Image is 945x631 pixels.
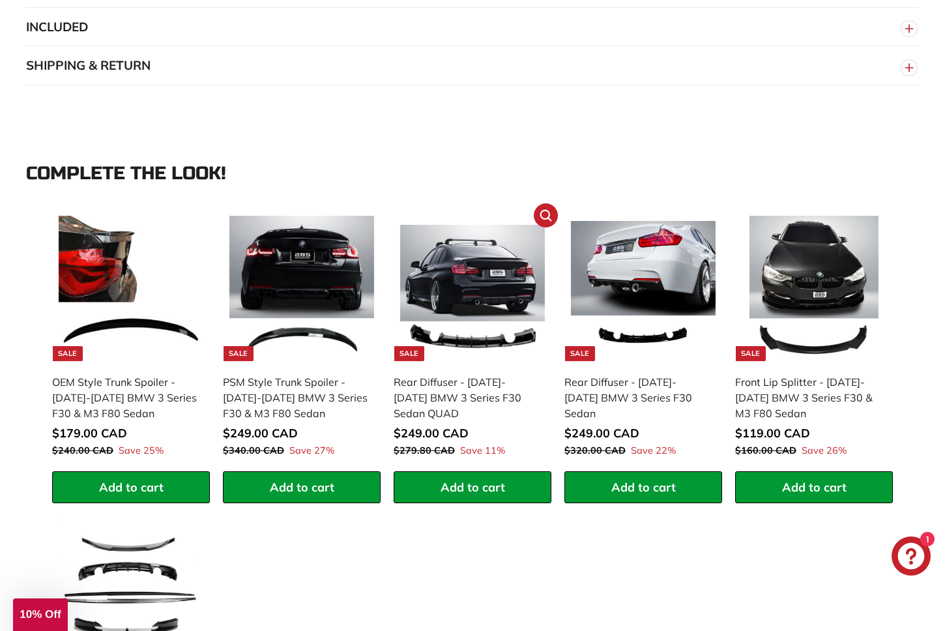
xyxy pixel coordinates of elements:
span: $160.00 CAD [735,445,796,456]
span: Save 27% [289,444,334,458]
div: Rear Diffuser - [DATE]-[DATE] BMW 3 Series F30 Sedan [564,374,709,421]
span: Add to cart [782,480,847,495]
div: Sale [53,346,83,361]
img: f30 spoiler [59,216,204,361]
button: SHIPPING & RETURN [26,46,919,85]
a: Sale Rear Diffuser - [DATE]-[DATE] BMW 3 Series F30 Sedan QUAD Save 11% [394,210,551,471]
span: $179.00 CAD [52,426,127,441]
div: PSM Style Trunk Spoiler - [DATE]-[DATE] BMW 3 Series F30 & M3 F80 Sedan [223,374,368,421]
span: $249.00 CAD [223,426,298,441]
div: OEM Style Trunk Spoiler - [DATE]-[DATE] BMW 3 Series F30 & M3 F80 Sedan [52,374,197,421]
span: $320.00 CAD [564,445,626,456]
span: $249.00 CAD [394,426,469,441]
div: Complete the look! [26,164,919,184]
span: Save 22% [631,444,676,458]
button: Add to cart [394,471,551,504]
div: Sale [736,346,766,361]
span: Save 25% [119,444,164,458]
div: Front Lip Splitter - [DATE]-[DATE] BMW 3 Series F30 & M3 F80 Sedan [735,374,880,421]
div: 10% Off [13,598,68,631]
a: Sale f30 spoiler OEM Style Trunk Spoiler - [DATE]-[DATE] BMW 3 Series F30 & M3 F80 Sedan Save 25% [52,210,210,471]
span: Add to cart [611,480,676,495]
div: Sale [565,346,595,361]
a: Sale Rear Diffuser - [DATE]-[DATE] BMW 3 Series F30 Sedan Save 22% [564,210,722,471]
div: Sale [394,346,424,361]
a: Sale PSM Style Trunk Spoiler - [DATE]-[DATE] BMW 3 Series F30 & M3 F80 Sedan Save 27% [223,210,381,471]
button: Add to cart [223,471,381,504]
span: $119.00 CAD [735,426,810,441]
div: Rear Diffuser - [DATE]-[DATE] BMW 3 Series F30 Sedan QUAD [394,374,538,421]
span: $249.00 CAD [564,426,639,441]
inbox-online-store-chat: Shopify online store chat [888,536,935,579]
button: INCLUDED [26,8,919,47]
button: Add to cart [735,471,893,504]
span: $340.00 CAD [223,445,284,456]
button: Add to cart [52,471,210,504]
span: Add to cart [270,480,334,495]
span: Save 26% [802,444,847,458]
span: $240.00 CAD [52,445,113,456]
span: Add to cart [99,480,164,495]
a: Sale Front Lip Splitter - [DATE]-[DATE] BMW 3 Series F30 & M3 F80 Sedan Save 26% [735,210,893,471]
span: $279.80 CAD [394,445,455,456]
span: Save 11% [460,444,505,458]
span: Add to cart [441,480,505,495]
button: Add to cart [564,471,722,504]
span: 10% Off [20,608,61,621]
div: Sale [224,346,254,361]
